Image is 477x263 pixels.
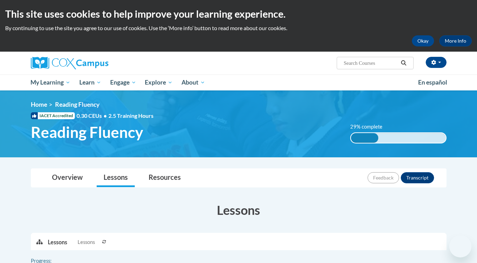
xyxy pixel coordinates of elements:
span: Reading Fluency [55,101,99,108]
span: 0.30 CEUs [77,112,108,120]
input: Search Courses [343,59,398,67]
span: • [104,112,107,119]
span: Explore [145,78,173,87]
span: IACET Accredited [31,112,75,119]
a: Overview [45,169,90,187]
button: Transcript [401,172,434,183]
span: About [182,78,205,87]
h2: This site uses cookies to help improve your learning experience. [5,7,472,21]
a: Resources [142,169,188,187]
a: Explore [140,74,177,90]
a: Engage [106,74,141,90]
span: En español [418,79,447,86]
button: Search [398,59,409,67]
iframe: Button to launch messaging window [449,235,471,257]
p: Lessons [48,238,67,246]
span: 2.5 Training Hours [108,112,153,119]
a: My Learning [26,74,75,90]
span: Reading Fluency [31,123,143,141]
a: More Info [439,35,472,46]
h3: Lessons [31,201,447,219]
label: 29% complete [350,123,390,131]
div: 29% complete [351,133,378,143]
span: Engage [110,78,136,87]
a: Cox Campus [31,57,162,69]
p: By continuing to use the site you agree to our use of cookies. Use the ‘More info’ button to read... [5,24,472,32]
a: Learn [75,74,106,90]
span: My Learning [30,78,70,87]
img: Cox Campus [31,57,108,69]
span: Lessons [78,238,95,246]
button: Okay [412,35,434,46]
a: About [177,74,210,90]
div: Main menu [20,74,457,90]
span: Learn [79,78,101,87]
a: Lessons [97,169,135,187]
button: Feedback [368,172,399,183]
a: Home [31,101,47,108]
button: Account Settings [426,57,447,68]
a: En español [414,75,452,90]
